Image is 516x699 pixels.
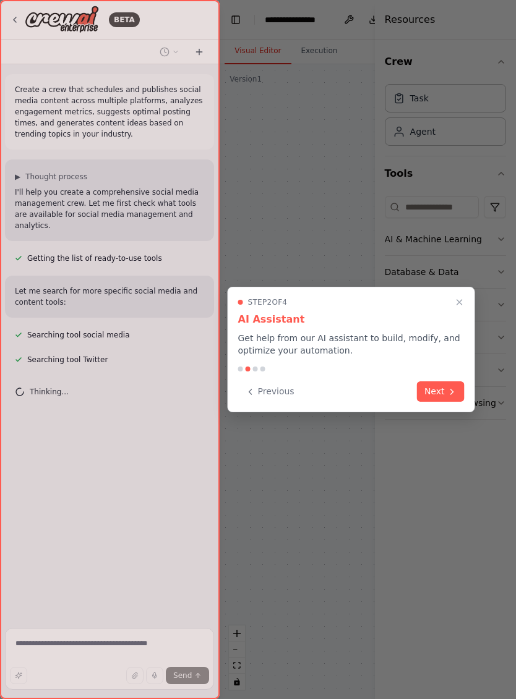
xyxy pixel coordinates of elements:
button: Close walkthrough [452,295,467,310]
span: Step 2 of 4 [248,297,288,307]
button: Previous [238,381,302,402]
h3: AI Assistant [238,312,465,327]
button: Hide left sidebar [227,11,244,28]
button: Next [417,381,465,402]
p: Get help from our AI assistant to build, modify, and optimize your automation. [238,332,465,357]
